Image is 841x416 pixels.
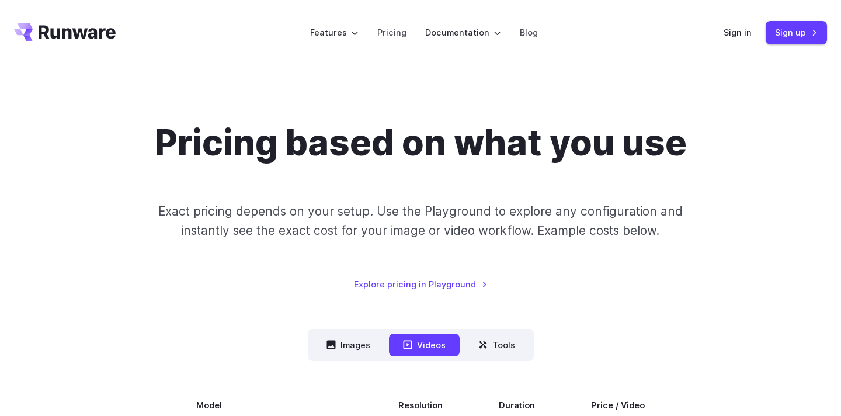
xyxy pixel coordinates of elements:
[464,334,529,356] button: Tools
[310,26,359,39] label: Features
[354,278,488,291] a: Explore pricing in Playground
[425,26,501,39] label: Documentation
[724,26,752,39] a: Sign in
[520,26,538,39] a: Blog
[14,23,116,41] a: Go to /
[377,26,406,39] a: Pricing
[136,202,705,241] p: Exact pricing depends on your setup. Use the Playground to explore any configuration and instantl...
[312,334,384,356] button: Images
[389,334,460,356] button: Videos
[155,122,687,164] h1: Pricing based on what you use
[766,21,827,44] a: Sign up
